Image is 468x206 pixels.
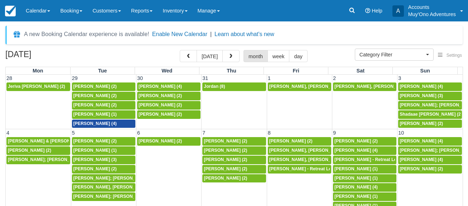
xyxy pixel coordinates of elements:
[72,165,135,174] a: [PERSON_NAME] (2)
[137,110,201,119] a: [PERSON_NAME] (2)
[398,110,462,119] a: Shadaae [PERSON_NAME] (2)
[73,84,117,89] span: [PERSON_NAME] (2)
[72,156,135,164] a: [PERSON_NAME] (3)
[137,137,201,146] a: [PERSON_NAME] (2)
[333,183,396,192] a: [PERSON_NAME] (4)
[71,130,76,136] span: 5
[73,166,117,171] span: [PERSON_NAME] (2)
[332,75,337,81] span: 2
[332,130,337,136] span: 9
[202,82,266,91] a: Jordan (8)
[72,110,135,119] a: [PERSON_NAME] (1)
[72,92,135,100] a: [PERSON_NAME] (2)
[372,8,382,14] span: Help
[334,176,378,181] span: [PERSON_NAME] (1)
[398,120,462,128] a: [PERSON_NAME] (2)
[397,75,402,81] span: 3
[333,174,396,183] a: [PERSON_NAME] (1)
[6,146,70,155] a: [PERSON_NAME] (2)
[334,139,378,144] span: [PERSON_NAME] (2)
[267,130,271,136] span: 8
[398,165,462,174] a: [PERSON_NAME] (2)
[400,93,443,98] span: [PERSON_NAME] (3)
[139,84,182,89] span: [PERSON_NAME] (4)
[73,148,117,153] span: [PERSON_NAME] (1)
[400,166,443,171] span: [PERSON_NAME] (2)
[72,120,135,128] a: [PERSON_NAME] (4)
[73,194,235,199] span: [PERSON_NAME]; [PERSON_NAME]; [PERSON_NAME]; [PERSON_NAME] (4)
[72,192,135,201] a: [PERSON_NAME]; [PERSON_NAME]; [PERSON_NAME]; [PERSON_NAME] (4)
[333,165,396,174] a: [PERSON_NAME] (1)
[202,75,209,81] span: 31
[139,102,182,107] span: [PERSON_NAME] (2)
[268,156,331,164] a: [PERSON_NAME], [PERSON_NAME] (2)
[8,148,51,153] span: [PERSON_NAME] (2)
[334,84,417,89] span: [PERSON_NAME], [PERSON_NAME] (2)
[204,176,247,181] span: [PERSON_NAME] (2)
[137,92,201,100] a: [PERSON_NAME] (2)
[24,30,149,39] div: A new Booking Calendar experience is available!
[333,146,396,155] a: [PERSON_NAME] (4)
[334,185,378,190] span: [PERSON_NAME] (4)
[243,50,268,62] button: month
[204,84,225,89] span: Jordan (8)
[73,176,156,181] span: [PERSON_NAME]; [PERSON_NAME] (2)
[227,68,236,74] span: Thu
[400,139,443,144] span: [PERSON_NAME] (4)
[267,50,290,62] button: week
[161,68,172,74] span: Wed
[355,49,434,61] button: Category Filter
[8,157,169,162] span: [PERSON_NAME]; [PERSON_NAME]; [PERSON_NAME]; [PERSON_NAME] (4)
[73,121,117,126] span: [PERSON_NAME] (4)
[357,68,365,74] span: Sat
[447,53,462,58] span: Settings
[6,156,70,164] a: [PERSON_NAME]; [PERSON_NAME]; [PERSON_NAME]; [PERSON_NAME] (4)
[434,50,466,61] button: Settings
[333,137,396,146] a: [PERSON_NAME] (2)
[269,139,313,144] span: [PERSON_NAME] (2)
[204,148,247,153] span: [PERSON_NAME] (2)
[204,166,247,171] span: [PERSON_NAME] (2)
[397,130,405,136] span: 10
[269,84,352,89] span: [PERSON_NAME], [PERSON_NAME] (2)
[398,92,462,100] a: [PERSON_NAME] (3)
[136,130,141,136] span: 6
[398,101,462,110] a: [PERSON_NAME]; [PERSON_NAME]; [PERSON_NAME]; [PERSON_NAME] (4)
[360,51,424,58] span: Category Filter
[210,31,212,37] span: |
[333,82,396,91] a: [PERSON_NAME], [PERSON_NAME] (2)
[392,5,404,17] div: A
[400,112,462,117] span: Shadaae [PERSON_NAME] (2)
[267,75,271,81] span: 1
[293,68,299,74] span: Fri
[5,6,16,16] img: checkfront-main-nav-mini-logo.png
[33,68,43,74] span: Mon
[8,84,65,89] span: Jeriva [PERSON_NAME] (2)
[5,50,96,63] h2: [DATE]
[202,174,266,183] a: [PERSON_NAME] (2)
[98,68,107,74] span: Tue
[333,192,396,201] a: [PERSON_NAME] (1)
[408,11,456,18] p: Muy'Ono Adventures
[8,139,93,144] span: [PERSON_NAME] & [PERSON_NAME] (2)
[73,112,117,117] span: [PERSON_NAME] (1)
[202,165,266,174] a: [PERSON_NAME] (2)
[334,166,378,171] span: [PERSON_NAME] (1)
[73,93,117,98] span: [PERSON_NAME] (2)
[6,82,70,91] a: Jeriva [PERSON_NAME] (2)
[202,156,266,164] a: [PERSON_NAME] (2)
[197,50,223,62] button: [DATE]
[269,166,349,171] span: [PERSON_NAME] - Retreat Leader (14)
[334,194,378,199] span: [PERSON_NAME] (1)
[137,82,201,91] a: [PERSON_NAME] (4)
[268,146,331,155] a: [PERSON_NAME], [PERSON_NAME], [PERSON_NAME] (3)
[365,8,370,13] i: Help
[204,139,247,144] span: [PERSON_NAME] (2)
[72,82,135,91] a: [PERSON_NAME] (2)
[139,139,182,144] span: [PERSON_NAME] (2)
[398,137,462,146] a: [PERSON_NAME] (4)
[202,137,266,146] a: [PERSON_NAME] (2)
[72,183,135,192] a: [PERSON_NAME], [PERSON_NAME] (2)
[400,157,443,162] span: [PERSON_NAME] (4)
[400,84,443,89] span: [PERSON_NAME] (4)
